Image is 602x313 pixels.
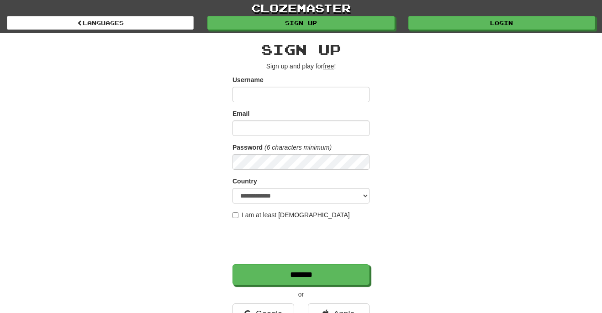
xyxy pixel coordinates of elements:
a: Login [408,16,595,30]
p: Sign up and play for ! [232,62,370,71]
p: or [232,290,370,299]
label: Country [232,177,257,186]
label: Password [232,143,263,152]
h2: Sign up [232,42,370,57]
a: Sign up [207,16,394,30]
label: Username [232,75,264,84]
a: Languages [7,16,194,30]
label: Email [232,109,249,118]
u: free [323,63,334,70]
iframe: reCAPTCHA [232,224,371,260]
label: I am at least [DEMOGRAPHIC_DATA] [232,210,350,219]
em: (6 characters minimum) [264,144,332,151]
input: I am at least [DEMOGRAPHIC_DATA] [232,212,238,218]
